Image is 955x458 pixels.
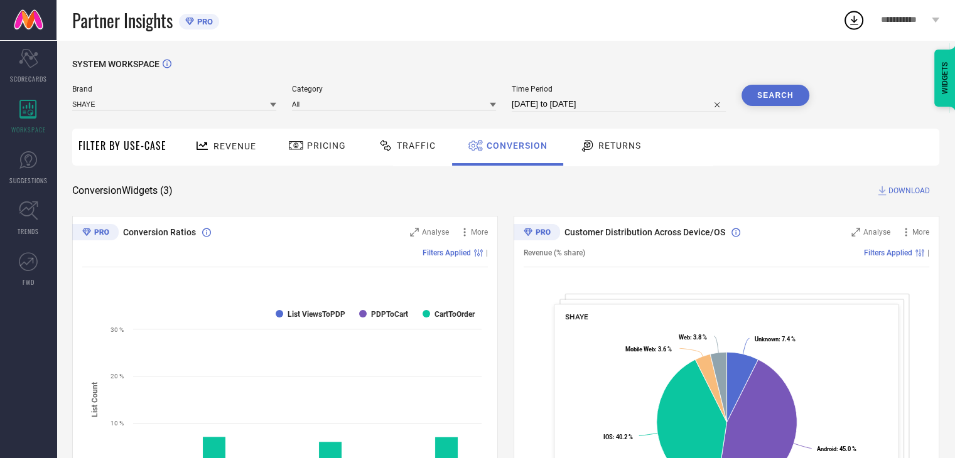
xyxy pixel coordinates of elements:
tspan: Mobile Web [625,346,655,353]
text: 30 % [111,326,124,333]
span: Conversion [487,141,548,151]
svg: Zoom [410,228,419,237]
span: SUGGESTIONS [9,176,48,185]
div: Premium [72,224,119,243]
text: : 45.0 % [817,445,856,452]
input: Select time period [512,97,726,112]
span: Revenue (% share) [524,248,585,257]
text: : 40.2 % [603,434,633,440]
span: Filter By Use-Case [78,138,166,153]
span: Customer Distribution Across Device/OS [564,227,725,237]
tspan: IOS [603,434,613,440]
text: : 3.8 % [679,334,707,341]
span: Pricing [307,141,346,151]
text: PDPToCart [371,310,408,319]
span: Analyse [422,228,449,237]
span: Conversion Widgets ( 3 ) [72,184,173,197]
text: 20 % [111,373,124,380]
span: More [471,228,488,237]
span: Brand [72,85,276,93]
tspan: Android [817,445,836,452]
span: More [912,228,929,237]
text: : 3.6 % [625,346,672,353]
text: CartToOrder [434,310,475,319]
span: WORKSPACE [11,125,46,134]
span: PRO [194,17,213,26]
span: Filters Applied [864,248,912,257]
tspan: Web [679,334,690,341]
span: Filters Applied [423,248,471,257]
span: TRENDS [18,226,39,236]
text: List ViewsToPDP [288,310,345,319]
span: Partner Insights [72,8,173,33]
div: Open download list [843,9,865,31]
span: Analyse [863,228,890,237]
button: Search [742,85,809,106]
tspan: Unknown [755,336,779,343]
svg: Zoom [851,228,860,237]
span: | [927,248,929,257]
span: SHAYE [565,312,588,321]
span: Traffic [397,141,436,151]
text: : 7.4 % [755,336,796,343]
span: FWD [23,277,35,287]
span: Returns [598,141,641,151]
span: Time Period [512,85,726,93]
span: | [486,248,488,257]
div: Premium [514,224,560,243]
span: Category [292,85,496,93]
span: SYSTEM WORKSPACE [72,59,159,69]
span: Revenue [213,141,256,151]
span: Conversion Ratios [123,227,196,237]
span: DOWNLOAD [888,184,930,197]
text: 10 % [111,420,124,427]
tspan: List Count [90,381,99,417]
span: SCORECARDS [10,74,47,83]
